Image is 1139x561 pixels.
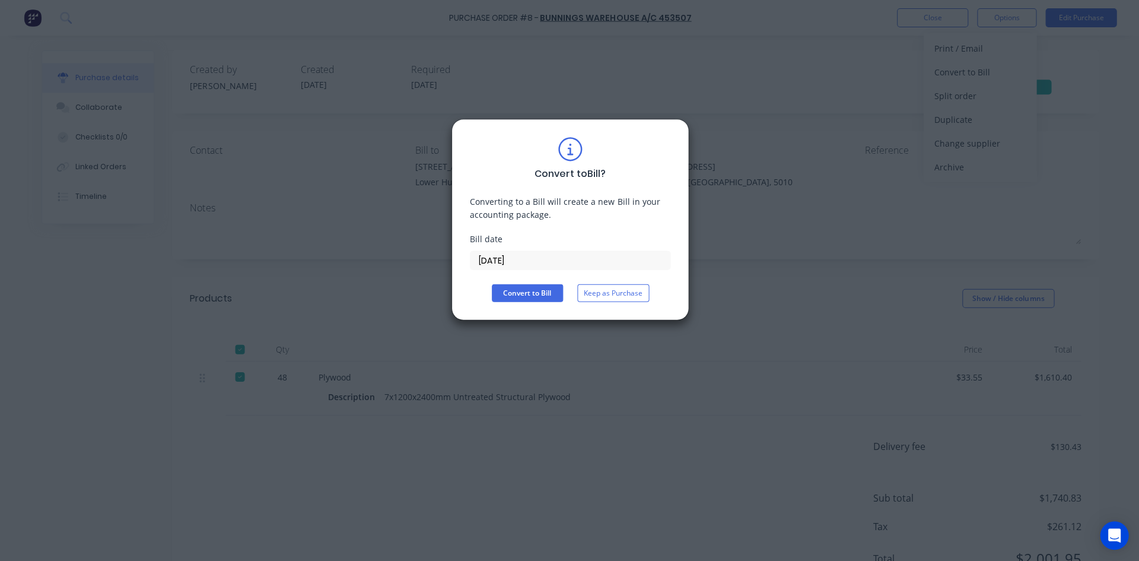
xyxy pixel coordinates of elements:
[469,232,670,245] div: Bill date
[577,284,648,302] button: Keep as Purchase
[469,195,670,220] div: Converting to a Bill will create a new Bill in your accounting package.
[1099,521,1127,549] div: Open Intercom Messenger
[534,167,605,181] div: Convert to Bill ?
[491,284,562,302] button: Convert to Bill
